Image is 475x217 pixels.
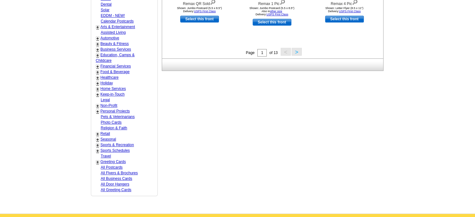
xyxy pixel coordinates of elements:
[325,16,364,22] a: use this design
[101,182,129,186] a: All Door Hangers
[101,25,135,29] a: Arts & Entertainment
[350,72,475,217] iframe: LiveChat chat widget
[101,75,119,80] a: Healthcare
[101,143,134,147] a: Sports & Recreation
[96,64,99,69] a: +
[101,47,131,52] a: Business Services
[101,98,110,102] a: Legal
[101,171,138,175] a: All Flyers & Brochures
[96,53,99,58] a: +
[310,7,379,13] div: Shown: Letter Flyer (8.5 x 11") Delivery:
[96,47,99,52] a: +
[101,154,111,158] a: Travel
[101,115,135,119] a: Pets & Veterinarians
[96,103,99,108] a: +
[101,92,125,96] a: Keep-in-Touch
[101,148,130,153] a: Sports Schedules
[101,103,117,108] a: Non-Profit
[96,92,99,97] a: +
[101,13,125,18] a: EDDM - NEW!
[101,81,113,85] a: Holiday
[101,19,134,23] a: Calendar Postcards
[96,137,99,142] a: +
[101,36,119,40] a: Automotive
[194,10,216,13] a: USPS First Class
[101,160,126,164] a: Greeting Cards
[96,131,99,136] a: +
[246,51,255,55] span: Page
[96,86,99,91] a: +
[101,109,130,113] a: Personal Projects
[101,8,110,12] a: Solar
[261,10,282,13] span: Also in
[101,42,129,46] a: Beauty & Fitness
[339,10,361,13] a: USPS First Class
[270,10,282,13] a: other size
[96,36,99,41] a: +
[180,16,219,22] a: use this design
[269,51,278,55] span: of 13
[101,70,130,74] a: Food & Beverage
[96,81,99,86] a: +
[101,176,132,181] a: All Business Cards
[101,137,116,141] a: Seasonal
[266,13,288,16] a: USPS First Class
[101,120,122,125] a: Photo Cards
[101,86,126,91] a: Home Services
[101,165,123,170] a: All Postcards
[96,160,99,165] a: +
[101,131,110,136] a: Retail
[101,2,112,7] a: Dental
[281,48,291,56] button: <
[96,70,99,75] a: +
[101,64,131,68] a: Financial Services
[101,188,131,192] a: All Greeting Cards
[238,7,306,16] div: Shown: Jumbo Postcard (5.5 x 8.5") Delivery:
[292,48,302,56] button: >
[96,143,99,148] a: +
[101,30,126,35] a: Assisted Living
[96,109,99,114] a: +
[96,25,99,30] a: +
[101,126,127,130] a: Religion & Faith
[96,42,99,47] a: +
[96,148,99,153] a: +
[165,7,234,13] div: Shown: Jumbo Postcard (5.5 x 8.5") Delivery:
[253,19,291,26] a: use this design
[96,53,135,63] a: Education, Camps & Childcare
[96,75,99,80] a: +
